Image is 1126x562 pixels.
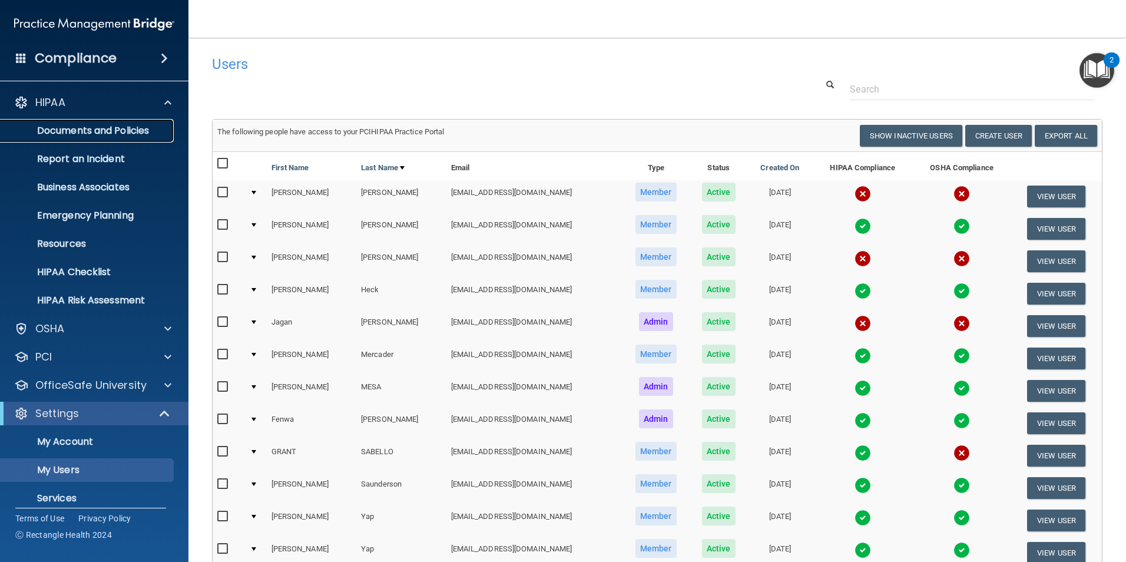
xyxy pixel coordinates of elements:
[635,280,677,299] span: Member
[446,152,622,180] th: Email
[690,152,747,180] th: Status
[953,445,970,461] img: cross.ca9f0e7f.svg
[702,280,736,299] span: Active
[639,409,673,428] span: Admin
[446,180,622,213] td: [EMAIL_ADDRESS][DOMAIN_NAME]
[635,183,677,201] span: Member
[1027,186,1085,207] button: View User
[14,406,171,421] a: Settings
[635,345,677,363] span: Member
[855,186,871,202] img: cross.ca9f0e7f.svg
[855,348,871,364] img: tick.e7d51cea.svg
[855,218,871,234] img: tick.e7d51cea.svg
[1027,283,1085,305] button: View User
[8,266,168,278] p: HIPAA Checklist
[14,95,171,110] a: HIPAA
[702,312,736,331] span: Active
[14,350,171,364] a: PCI
[8,492,168,504] p: Services
[361,161,405,175] a: Last Name
[1027,412,1085,434] button: View User
[913,152,1011,180] th: OSHA Compliance
[1027,477,1085,499] button: View User
[1027,250,1085,272] button: View User
[747,310,812,342] td: [DATE]
[356,277,446,310] td: Heck
[446,375,622,407] td: [EMAIL_ADDRESS][DOMAIN_NAME]
[35,95,65,110] p: HIPAA
[8,464,168,476] p: My Users
[356,439,446,472] td: SABELLO
[953,250,970,267] img: cross.ca9f0e7f.svg
[850,78,1094,100] input: Search
[446,472,622,504] td: [EMAIL_ADDRESS][DOMAIN_NAME]
[747,245,812,277] td: [DATE]
[1027,380,1085,402] button: View User
[855,542,871,558] img: tick.e7d51cea.svg
[855,445,871,461] img: tick.e7d51cea.svg
[8,125,168,137] p: Documents and Policies
[635,442,677,461] span: Member
[922,478,1112,525] iframe: Drift Widget Chat Controller
[8,153,168,165] p: Report an Incident
[747,180,812,213] td: [DATE]
[78,513,131,524] a: Privacy Policy
[855,250,871,267] img: cross.ca9f0e7f.svg
[267,504,357,537] td: [PERSON_NAME]
[267,310,357,342] td: Jagan
[446,504,622,537] td: [EMAIL_ADDRESS][DOMAIN_NAME]
[855,283,871,299] img: tick.e7d51cea.svg
[217,127,445,136] span: The following people have access to your PCIHIPAA Practice Portal
[8,238,168,250] p: Resources
[1110,60,1114,75] div: 2
[356,407,446,439] td: [PERSON_NAME]
[635,474,677,493] span: Member
[747,472,812,504] td: [DATE]
[1027,348,1085,369] button: View User
[747,407,812,439] td: [DATE]
[8,436,168,448] p: My Account
[813,152,913,180] th: HIPAA Compliance
[953,348,970,364] img: tick.e7d51cea.svg
[953,218,970,234] img: tick.e7d51cea.svg
[446,342,622,375] td: [EMAIL_ADDRESS][DOMAIN_NAME]
[446,245,622,277] td: [EMAIL_ADDRESS][DOMAIN_NAME]
[14,12,174,36] img: PMB logo
[446,213,622,245] td: [EMAIL_ADDRESS][DOMAIN_NAME]
[267,213,357,245] td: [PERSON_NAME]
[1027,218,1085,240] button: View User
[953,477,970,494] img: tick.e7d51cea.svg
[953,380,970,396] img: tick.e7d51cea.svg
[855,477,871,494] img: tick.e7d51cea.svg
[15,513,64,524] a: Terms of Use
[855,412,871,429] img: tick.e7d51cea.svg
[1027,445,1085,467] button: View User
[702,442,736,461] span: Active
[267,277,357,310] td: [PERSON_NAME]
[635,539,677,558] span: Member
[953,412,970,429] img: tick.e7d51cea.svg
[14,378,171,392] a: OfficeSafe University
[267,472,357,504] td: [PERSON_NAME]
[639,377,673,396] span: Admin
[953,315,970,332] img: cross.ca9f0e7f.svg
[747,277,812,310] td: [DATE]
[35,350,52,364] p: PCI
[267,439,357,472] td: GRANT
[212,57,724,72] h4: Users
[639,312,673,331] span: Admin
[702,183,736,201] span: Active
[1079,53,1114,88] button: Open Resource Center, 2 new notifications
[855,380,871,396] img: tick.e7d51cea.svg
[1035,125,1097,147] a: Export All
[356,472,446,504] td: Saunderson
[356,342,446,375] td: Mercader
[702,474,736,493] span: Active
[356,375,446,407] td: MESA
[635,215,677,234] span: Member
[35,322,65,336] p: OSHA
[747,439,812,472] td: [DATE]
[267,342,357,375] td: [PERSON_NAME]
[953,542,970,558] img: tick.e7d51cea.svg
[702,539,736,558] span: Active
